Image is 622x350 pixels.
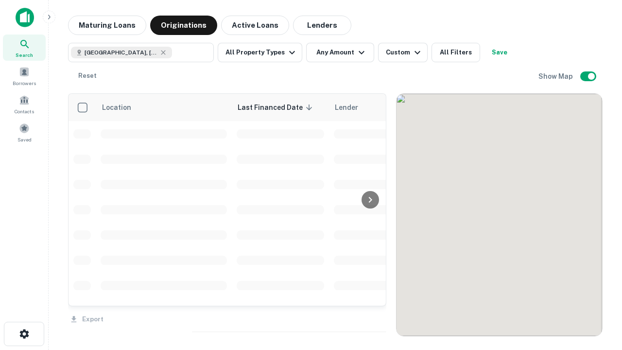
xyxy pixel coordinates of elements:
button: Custom [378,43,428,62]
h6: Show Map [538,71,574,82]
span: Lender [335,102,358,113]
button: Maturing Loans [68,16,146,35]
th: Last Financed Date [232,94,329,121]
a: Contacts [3,91,46,117]
iframe: Chat Widget [573,241,622,288]
span: Search [16,51,33,59]
th: Location [96,94,232,121]
span: Borrowers [13,79,36,87]
button: Active Loans [221,16,289,35]
button: Lenders [293,16,351,35]
div: Custom [386,47,423,58]
span: Location [102,102,144,113]
span: Last Financed Date [238,102,315,113]
button: Save your search to get updates of matches that match your search criteria. [484,43,515,62]
a: Borrowers [3,63,46,89]
th: Lender [329,94,484,121]
button: Any Amount [306,43,374,62]
span: Contacts [15,107,34,115]
span: Saved [17,136,32,143]
button: All Property Types [218,43,302,62]
button: All Filters [432,43,480,62]
span: [GEOGRAPHIC_DATA], [GEOGRAPHIC_DATA] [85,48,157,57]
div: 0 0 [397,94,602,336]
a: Search [3,35,46,61]
button: Originations [150,16,217,35]
a: Saved [3,119,46,145]
img: capitalize-icon.png [16,8,34,27]
button: Reset [72,66,103,86]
